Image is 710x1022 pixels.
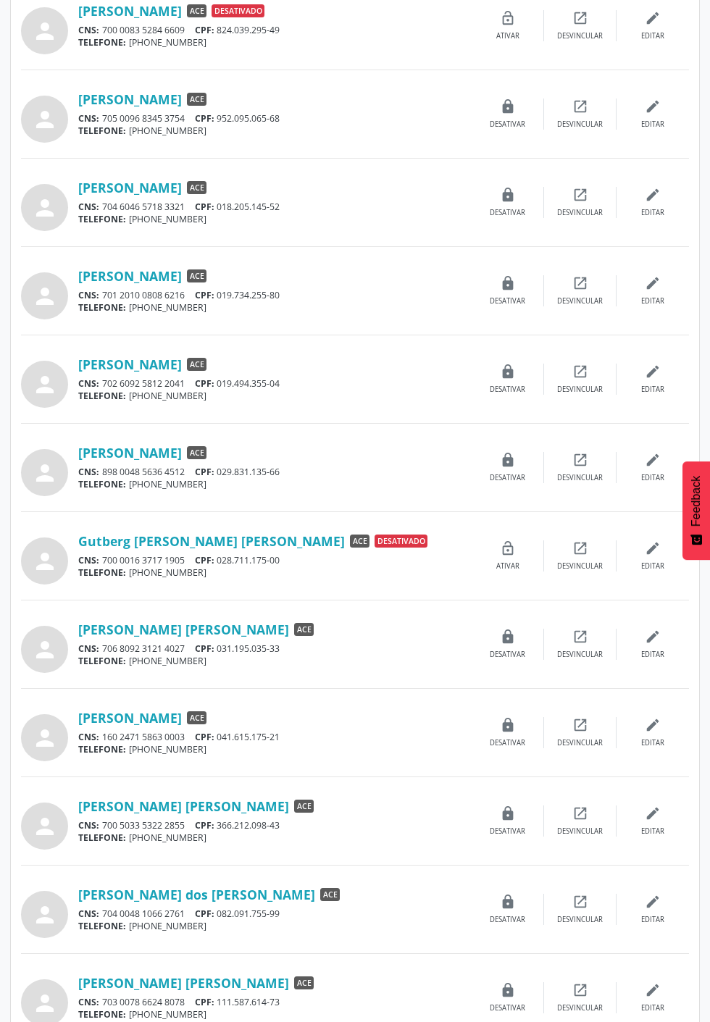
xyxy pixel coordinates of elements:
div: Desvincular [557,385,603,395]
a: [PERSON_NAME] dos [PERSON_NAME] [78,887,315,902]
div: Editar [641,473,664,483]
div: Desvincular [557,915,603,925]
i: lock_open [500,10,516,26]
i: edit [645,99,661,114]
span: TELEFONE: [78,390,126,402]
span: CNS: [78,289,99,301]
span: CNS: [78,642,99,655]
span: Desativado [375,535,427,548]
div: Editar [641,208,664,218]
span: CPF: [195,642,214,655]
div: Desvincular [557,120,603,130]
div: Editar [641,385,664,395]
i: lock [500,982,516,998]
span: CPF: [195,466,214,478]
a: [PERSON_NAME] [78,180,182,196]
div: Desvincular [557,1003,603,1013]
i: edit [645,717,661,733]
a: [PERSON_NAME] [78,356,182,372]
div: Desativar [490,650,525,660]
div: [PHONE_NUMBER] [78,1008,472,1021]
div: 700 0016 3717 1905 028.711.175-00 [78,554,472,566]
button: Feedback - Mostrar pesquisa [682,461,710,560]
div: Desativar [490,473,525,483]
a: [PERSON_NAME] [PERSON_NAME] [78,975,289,991]
div: Ativar [496,561,519,571]
i: person [32,460,58,486]
span: CNS: [78,201,99,213]
span: TELEFONE: [78,832,126,844]
div: Editar [641,120,664,130]
i: person [32,548,58,574]
span: TELEFONE: [78,566,126,579]
i: edit [645,275,661,291]
i: lock_open [500,540,516,556]
div: Desvincular [557,826,603,837]
div: Desativar [490,208,525,218]
div: Ativar [496,31,519,41]
div: [PHONE_NUMBER] [78,390,472,402]
div: [PHONE_NUMBER] [78,743,472,755]
div: 700 5033 5322 2855 366.212.098-43 [78,819,472,832]
i: lock [500,364,516,380]
i: open_in_new [572,805,588,821]
div: 702 6092 5812 2041 019.494.355-04 [78,377,472,390]
span: CNS: [78,24,99,36]
i: edit [645,364,661,380]
i: person [32,18,58,44]
span: CNS: [78,819,99,832]
span: ACE [187,4,206,17]
div: Desativar [490,296,525,306]
div: Editar [641,561,664,571]
div: Desvincular [557,208,603,218]
span: CNS: [78,112,99,125]
div: Desativar [490,915,525,925]
i: lock [500,452,516,468]
div: Editar [641,296,664,306]
div: 700 0083 5284 6609 824.039.295-49 [78,24,472,36]
div: [PHONE_NUMBER] [78,832,472,844]
i: edit [645,10,661,26]
span: CNS: [78,908,99,920]
i: open_in_new [572,894,588,910]
span: TELEFONE: [78,36,126,49]
span: ACE [187,446,206,459]
span: CNS: [78,731,99,743]
span: TELEFONE: [78,478,126,490]
div: 703 0078 6624 8078 111.587.614-73 [78,996,472,1008]
i: edit [645,894,661,910]
div: Desvincular [557,561,603,571]
i: person [32,637,58,663]
div: [PHONE_NUMBER] [78,566,472,579]
a: [PERSON_NAME] [78,268,182,284]
a: [PERSON_NAME] [PERSON_NAME] [78,798,289,814]
div: Desvincular [557,473,603,483]
div: [PHONE_NUMBER] [78,125,472,137]
div: 704 0048 1066 2761 082.091.755-99 [78,908,472,920]
div: Desativar [490,120,525,130]
div: 706 8092 3121 4027 031.195.035-33 [78,642,472,655]
span: ACE [187,93,206,106]
div: Desativar [490,826,525,837]
span: TELEFONE: [78,743,126,755]
span: CNS: [78,466,99,478]
i: open_in_new [572,629,588,645]
i: edit [645,452,661,468]
i: lock [500,275,516,291]
i: person [32,902,58,928]
div: 898 0048 5636 4512 029.831.135-66 [78,466,472,478]
span: CNS: [78,996,99,1008]
span: ACE [187,358,206,371]
i: edit [645,982,661,998]
i: open_in_new [572,99,588,114]
i: person [32,195,58,221]
div: Editar [641,1003,664,1013]
div: Desvincular [557,296,603,306]
a: [PERSON_NAME] [78,91,182,107]
a: [PERSON_NAME] [78,710,182,726]
i: edit [645,805,661,821]
div: 705 0096 8345 3754 952.095.065-68 [78,112,472,125]
span: CPF: [195,996,214,1008]
span: Desativado [212,4,264,17]
i: open_in_new [572,982,588,998]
